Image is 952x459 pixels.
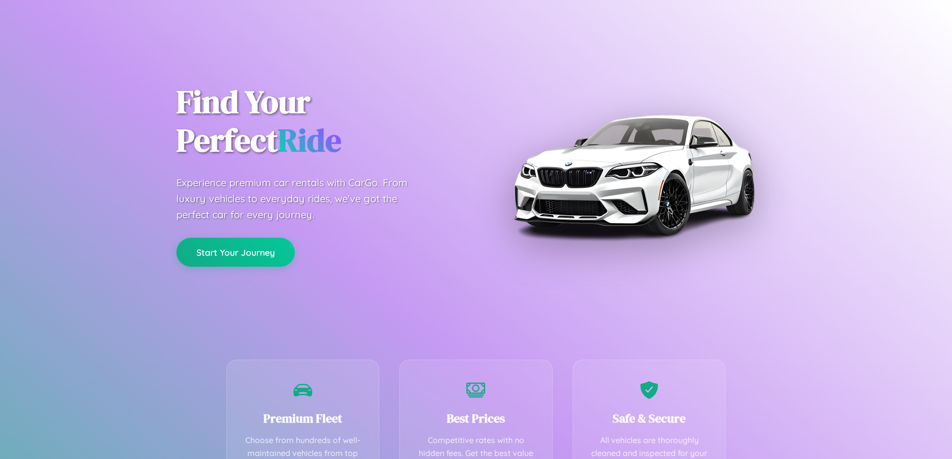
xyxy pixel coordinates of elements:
[176,83,461,160] h1: Find Your Perfect
[278,118,341,162] span: Ride
[415,410,537,427] h3: Best Prices
[509,50,759,300] img: Premium BMW car rental vehicle
[242,410,364,427] h3: Premium Fleet
[588,410,711,427] h3: Safe & Secure
[176,238,295,267] button: Start Your Journey
[176,175,426,223] p: Experience premium car rentals with CarGo. From luxury vehicles to everyday rides, we've got the ...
